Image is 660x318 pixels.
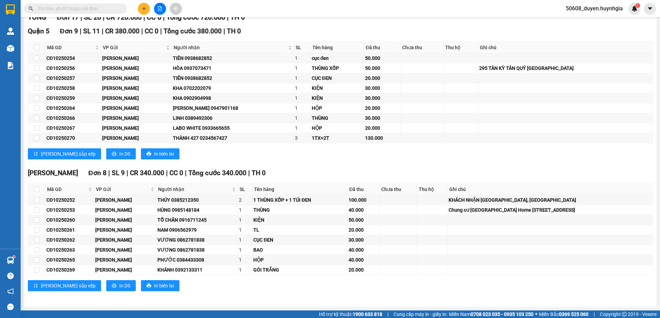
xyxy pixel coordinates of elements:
[365,84,399,92] div: 30.000
[45,63,101,73] td: CĐ10250256
[157,226,236,234] div: NAM 0906562979
[154,282,174,289] span: In biên lai
[239,246,251,254] div: 1
[253,196,346,204] div: 1 THÙNG XỐP + 1 TÚI ĐEN
[239,266,251,274] div: 1
[46,226,93,234] div: CĐ10250261
[394,310,447,318] span: Cung cấp máy in - giấy in:
[364,42,400,53] th: Đã thu
[449,196,651,204] div: KHÁCH NHẬN [GEOGRAPHIC_DATA], [GEOGRAPHIC_DATA]
[102,124,170,132] div: [PERSON_NAME]
[46,246,93,254] div: CĐ10250263
[169,169,183,177] span: CC 0
[6,4,15,15] img: logo-vxr
[227,27,241,35] span: TH 0
[230,13,245,21] span: TH 0
[45,113,101,123] td: CĐ10250266
[45,123,101,133] td: CĐ10250267
[294,42,311,53] th: SL
[7,45,14,52] img: warehouse-icon
[157,216,236,224] div: TỐ CHÂN 0916711245
[365,104,399,112] div: 20.000
[33,283,38,289] span: sort-ascending
[479,64,651,72] div: 295 TÂN KỲ TÂN QUÝ [GEOGRAPHIC_DATA]
[102,54,170,62] div: [PERSON_NAME]
[102,134,170,142] div: [PERSON_NAME]
[227,13,229,21] span: |
[106,148,136,159] button: printerIn DS
[47,44,94,51] span: Mã GD
[45,83,101,93] td: CĐ10250258
[46,256,93,264] div: CĐ10250265
[45,93,101,103] td: CĐ10250259
[349,196,378,204] div: 100.000
[312,104,363,112] div: HỘP
[295,114,309,122] div: 1
[101,83,172,93] td: Cam Đức
[57,13,79,21] span: Đơn 17
[157,256,236,264] div: PHƯỚC 0384433308
[647,6,653,12] span: caret-down
[173,114,293,122] div: LINH 0389492306
[312,124,363,132] div: HỘP
[164,27,222,35] span: Tổng cước 380.000
[353,311,382,317] strong: 1900 633 818
[400,42,443,53] th: Chưa thu
[101,73,172,83] td: Cam Đức
[295,134,309,142] div: 3
[102,94,170,102] div: [PERSON_NAME]
[312,64,363,72] div: THÙNG XỐP
[130,169,164,177] span: CR 340.000
[349,246,378,254] div: 40.000
[103,13,104,21] span: |
[119,282,130,289] span: In DS
[253,226,346,234] div: TL
[28,148,101,159] button: sort-ascending[PERSON_NAME] sắp xếp
[7,62,14,69] img: solution-icon
[239,216,251,224] div: 1
[88,169,107,177] span: Đơn 8
[471,311,533,317] strong: 0708 023 035 - 0935 103 250
[28,13,46,21] span: TỔNG
[312,84,363,92] div: KIỆN
[47,185,87,193] span: Mã GD
[239,256,251,264] div: 1
[101,113,172,123] td: Cam Đức
[173,6,178,11] span: aim
[45,255,94,265] td: CĐ10250265
[45,133,101,143] td: CĐ10250270
[253,236,346,244] div: CỤC ĐEN
[559,311,588,317] strong: 0369 525 060
[95,206,155,214] div: [PERSON_NAME]
[173,74,293,82] div: TIÊN 0938682852
[41,282,96,289] span: [PERSON_NAME] sắp xếp
[95,226,155,234] div: [PERSON_NAME]
[154,3,166,15] button: file-add
[80,27,81,35] span: |
[101,53,172,63] td: Cam Đức
[33,151,38,157] span: sort-ascending
[45,53,101,63] td: CĐ10250254
[84,13,101,21] span: SL 20
[348,184,379,195] th: Đã thu
[295,64,309,72] div: 1
[319,310,382,318] span: Hỗ trợ kỹ thuật:
[94,265,156,275] td: Cam Đức
[94,245,156,255] td: Cam Đức
[46,206,93,214] div: CĐ10250253
[60,27,78,35] span: Đơn 9
[94,235,156,245] td: Cam Đức
[173,104,293,112] div: [PERSON_NAME] 0947901168
[185,169,187,177] span: |
[387,310,388,318] span: |
[141,148,179,159] button: printerIn biên lai
[239,196,251,204] div: 2
[295,94,309,102] div: 1
[635,3,640,8] sup: 1
[173,54,293,62] div: TIÊN 0938682852
[102,114,170,122] div: [PERSON_NAME]
[112,169,125,177] span: SL 9
[146,283,151,289] span: printer
[253,256,346,264] div: HỘP
[365,54,399,62] div: 50.000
